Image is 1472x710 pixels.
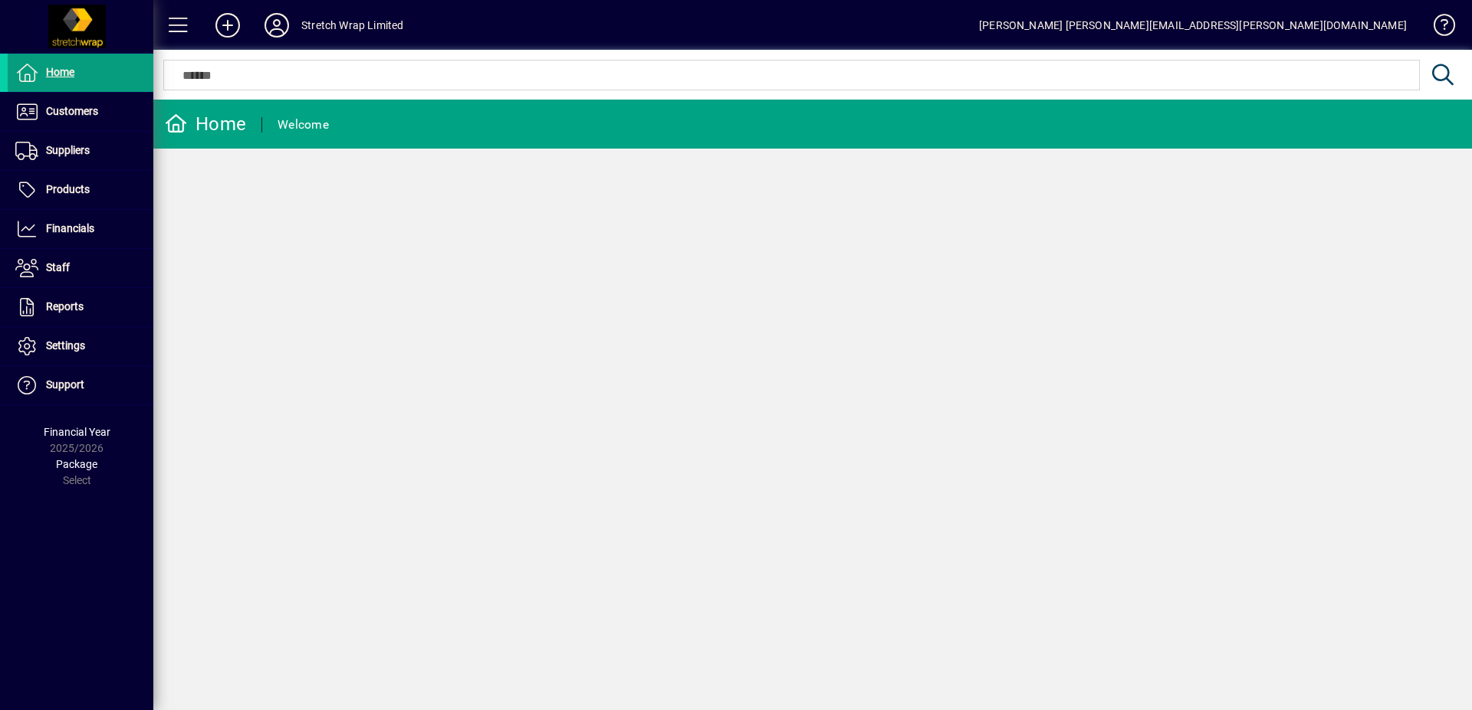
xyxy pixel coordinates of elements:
[301,13,404,38] div: Stretch Wrap Limited
[8,210,153,248] a: Financials
[56,458,97,470] span: Package
[8,366,153,404] a: Support
[203,11,252,39] button: Add
[46,261,70,273] span: Staff
[46,339,85,352] span: Settings
[252,11,301,39] button: Profile
[278,113,329,137] div: Welcome
[8,132,153,170] a: Suppliers
[46,144,90,156] span: Suppliers
[8,171,153,209] a: Products
[46,378,84,391] span: Support
[8,93,153,131] a: Customers
[8,249,153,287] a: Staff
[979,13,1407,38] div: [PERSON_NAME] [PERSON_NAME][EMAIL_ADDRESS][PERSON_NAME][DOMAIN_NAME]
[165,112,246,136] div: Home
[8,288,153,326] a: Reports
[46,183,90,195] span: Products
[1422,3,1453,53] a: Knowledge Base
[46,105,98,117] span: Customers
[8,327,153,365] a: Settings
[46,300,84,312] span: Reports
[46,222,94,234] span: Financials
[46,66,74,78] span: Home
[44,426,110,438] span: Financial Year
